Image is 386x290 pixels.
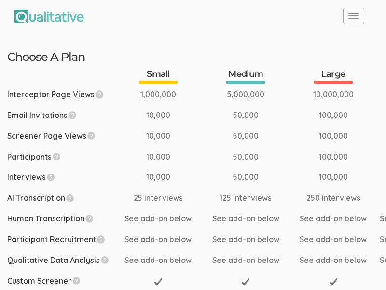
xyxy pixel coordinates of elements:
td: See add-on below [117,229,204,250]
td: Screener Page Views [7,126,117,146]
td: 5,000,000 [205,84,292,105]
td: 100,000 [292,126,379,146]
th: Small [117,68,204,84]
td: See add-on below [205,229,292,250]
th: Medium [205,68,292,84]
td: 100,000 [292,105,379,126]
td: 50,000 [205,105,292,126]
td: 10,000 [117,105,204,126]
td: Human Transcription [7,208,117,229]
td: Interviews [7,167,117,188]
img: question.svg [47,173,55,181]
img: check.16x16.gray.svg [154,278,162,286]
td: 125 interviews [205,188,292,208]
td: Participant Recruitment [7,229,117,250]
th: Large [292,68,379,84]
img: question.svg [97,235,105,243]
h3: Choose A Plan [7,51,379,63]
img: question.svg [85,214,94,222]
td: See add-on below [205,208,292,229]
img: question.svg [66,194,74,202]
td: 10,000 [117,167,204,188]
img: question.svg [69,111,77,119]
img: question.svg [72,276,81,285]
td: 25 interviews [117,188,204,208]
td: 250 interviews [292,188,379,208]
td: 100,000 [292,167,379,188]
td: AI Transcription [7,188,117,208]
td: 50,000 [205,167,292,188]
td: 10,000,000 [292,84,379,105]
img: question.svg [53,152,61,160]
td: 10,000 [117,126,204,146]
img: Qualitative [14,10,84,23]
td: 50,000 [205,146,292,167]
td: Participants [7,146,117,167]
td: See add-on below [292,229,379,250]
td: Qualitative Data Analysis [7,250,117,271]
td: 50,000 [205,126,292,146]
img: question.svg [96,90,104,98]
td: See add-on below [117,208,204,229]
td: Email Invitations [7,105,117,126]
td: Interceptor Page Views [7,84,117,105]
td: 10,000 [117,146,204,167]
td: See add-on below [205,250,292,271]
img: question.svg [87,131,96,140]
img: check.16x16.gray.svg [242,278,249,286]
img: check.16x16.gray.svg [330,278,337,286]
td: 1,000,000 [117,84,204,105]
td: See add-on below [292,250,379,271]
td: 100,000 [292,146,379,167]
td: See add-on below [117,250,204,271]
img: question.svg [101,256,109,264]
td: See add-on below [292,208,379,229]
